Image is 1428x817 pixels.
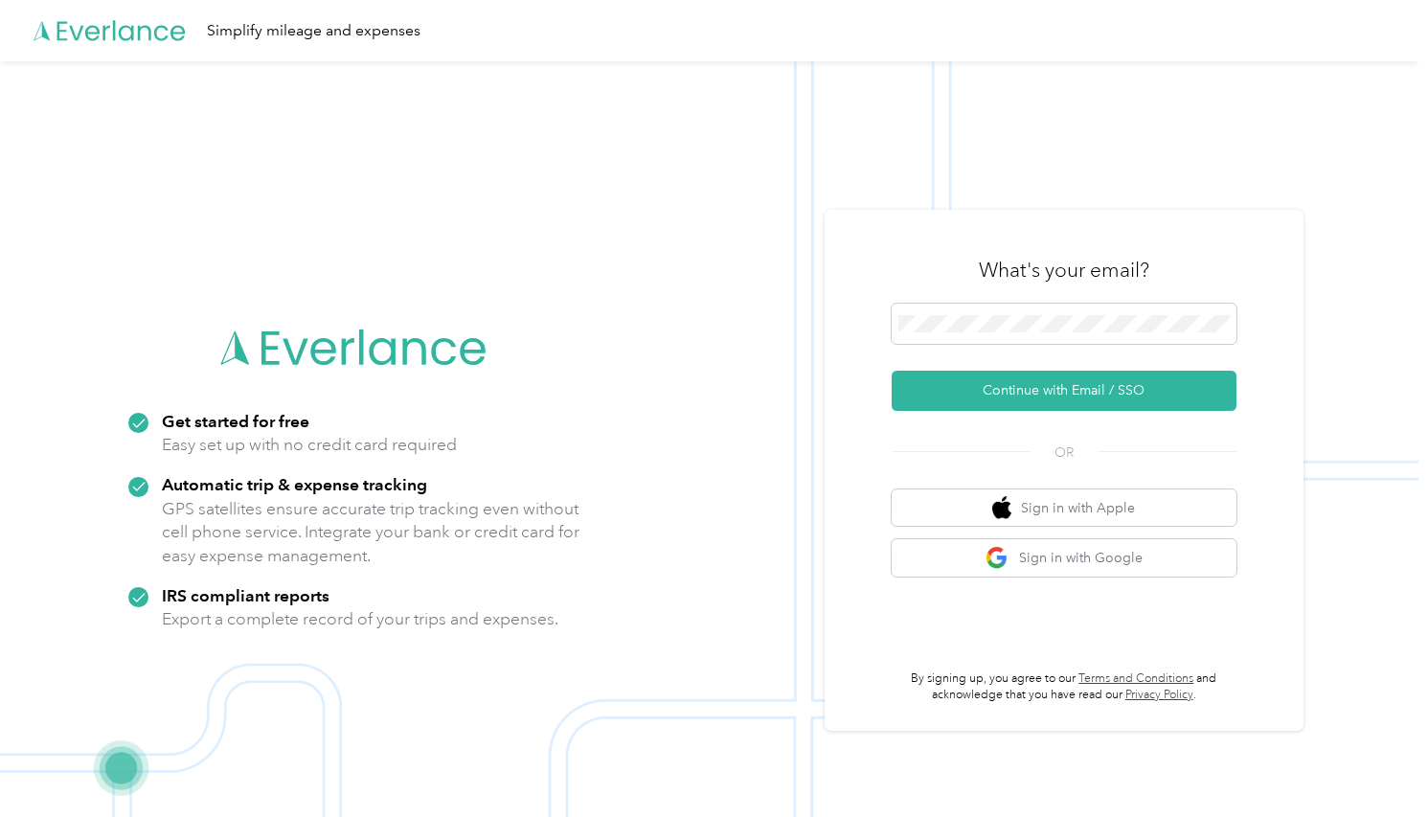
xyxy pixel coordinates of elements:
button: google logoSign in with Google [892,539,1236,577]
strong: Get started for free [162,411,309,431]
p: Easy set up with no credit card required [162,433,457,457]
h3: What's your email? [979,257,1149,284]
a: Privacy Policy [1125,688,1193,702]
span: OR [1031,443,1098,463]
strong: Automatic trip & expense tracking [162,474,427,494]
img: google logo [986,546,1009,570]
strong: IRS compliant reports [162,585,329,605]
div: Simplify mileage and expenses [207,19,420,43]
a: Terms and Conditions [1078,671,1193,686]
iframe: Everlance-gr Chat Button Frame [1321,710,1428,817]
p: By signing up, you agree to our and acknowledge that you have read our . [892,670,1236,704]
p: Export a complete record of your trips and expenses. [162,607,558,631]
button: Continue with Email / SSO [892,371,1236,411]
p: GPS satellites ensure accurate trip tracking even without cell phone service. Integrate your bank... [162,497,580,568]
img: apple logo [992,496,1011,520]
button: apple logoSign in with Apple [892,489,1236,527]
